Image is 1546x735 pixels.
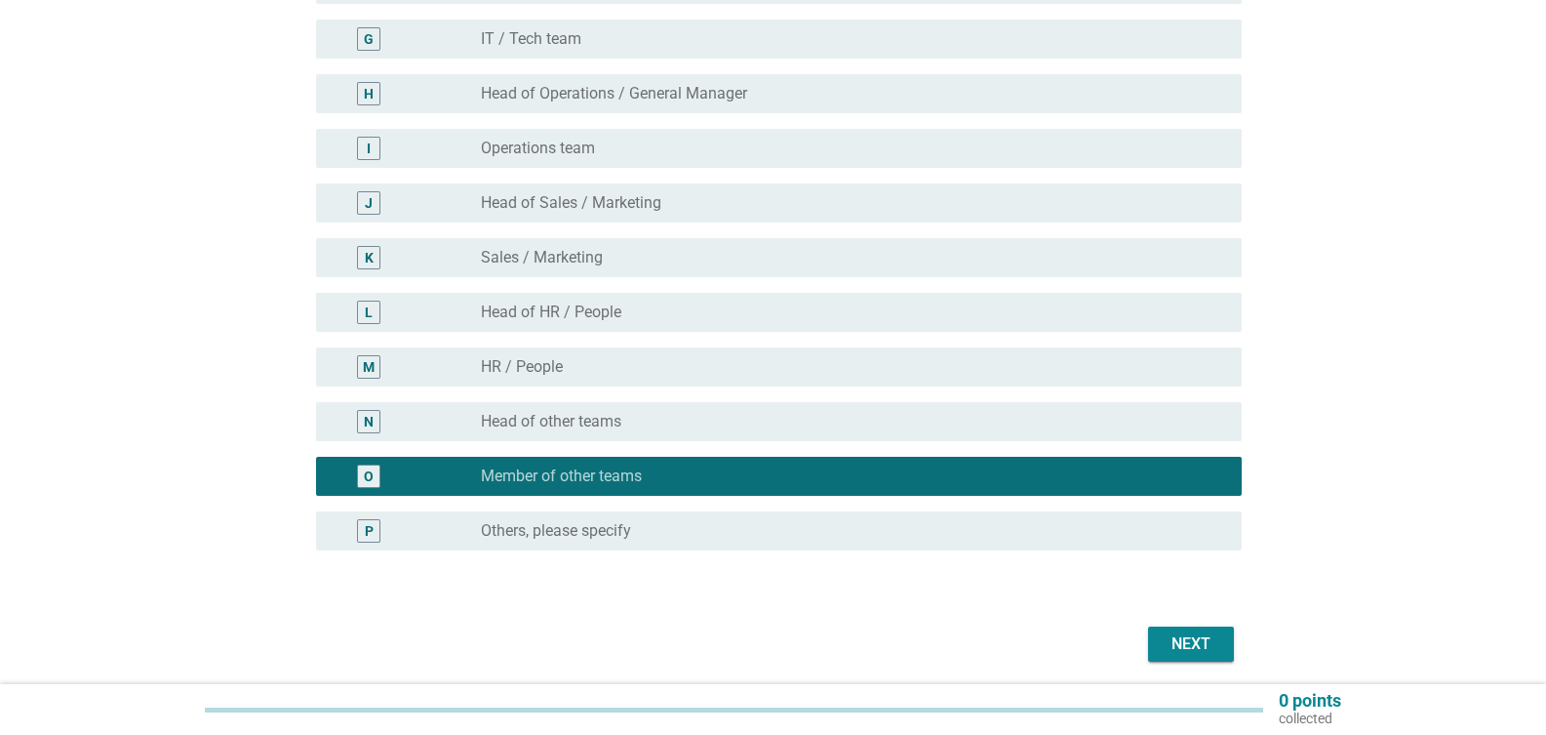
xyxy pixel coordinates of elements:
[481,357,563,377] label: HR / People
[1279,710,1341,727] p: collected
[481,521,631,541] label: Others, please specify
[481,84,747,103] label: Head of Operations / General Manager
[481,248,603,267] label: Sales / Marketing
[365,303,373,323] div: L
[365,193,373,214] div: J
[1279,692,1341,710] p: 0 points
[363,357,375,378] div: M
[481,303,621,322] label: Head of HR / People
[481,467,642,486] label: Member of other teams
[481,412,621,431] label: Head of other teams
[364,84,374,104] div: H
[364,467,374,487] div: O
[1148,627,1234,662] button: Next
[481,139,595,158] label: Operations team
[367,139,371,159] div: I
[1164,633,1218,656] div: Next
[365,248,374,268] div: K
[365,521,374,542] div: P
[364,412,374,432] div: N
[481,193,661,213] label: Head of Sales / Marketing
[481,29,581,49] label: IT / Tech team
[364,29,374,50] div: G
